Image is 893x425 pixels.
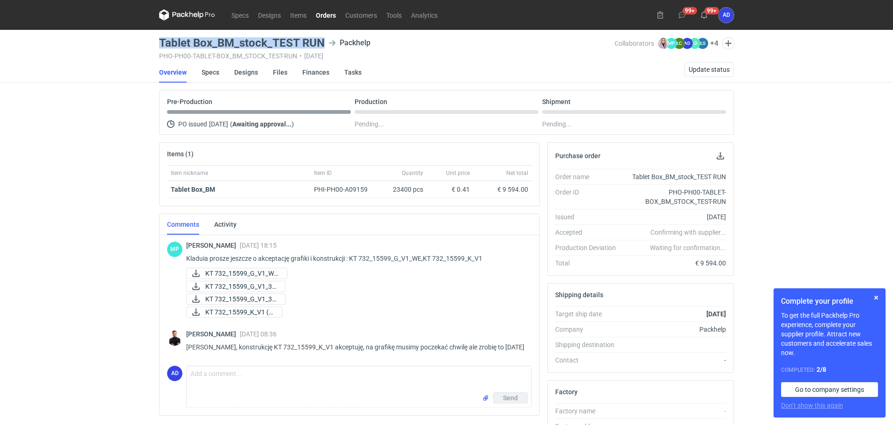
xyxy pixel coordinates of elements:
p: Production [355,98,387,105]
h2: Purchase order [555,152,600,160]
h2: Shipping details [555,291,603,299]
a: Specs [202,62,219,83]
div: Martyna Paroń [167,242,182,257]
a: Finances [302,62,329,83]
figcaption: AD [682,38,693,49]
em: Confirming with supplier... [650,229,726,236]
span: [DATE] [209,118,228,130]
div: 23400 pcs [380,181,427,198]
a: KT 732_15599_K_V1 (1... [186,307,282,318]
div: € 9 594.00 [477,185,528,194]
div: KT 732_15599_K_V1 (1).pdf [186,307,279,318]
figcaption: MP [167,242,182,257]
div: PHI-PH00-A09159 [314,185,377,194]
svg: Packhelp Pro [159,9,215,21]
p: Kladuia prosze jeszcze o akceptację grafiki i konstrukcji : KT 732_15599_G_V1_WE,KT 732_15599_K_V1 [186,253,524,264]
h2: Items (1) [167,150,194,158]
strong: [DATE] [706,310,726,318]
span: ) [292,120,294,128]
strong: Awaiting approval... [232,120,292,128]
button: Edit collaborators [722,37,734,49]
span: Update status [689,66,730,73]
div: - [623,355,726,365]
span: [PERSON_NAME] [186,330,240,338]
div: Production Deviation [555,243,623,252]
div: Target ship date [555,309,623,319]
span: Net total [506,169,528,177]
button: 99+ [675,7,690,22]
span: [DATE] 18:15 [240,242,277,249]
div: Completed: [781,365,878,375]
button: Update status [684,62,734,77]
div: [DATE] [623,212,726,222]
a: Customers [341,9,382,21]
div: Packhelp [623,325,726,334]
img: Klaudia Wiśniewska [658,38,669,49]
span: Unit price [446,169,470,177]
p: To get the full Packhelp Pro experience, complete your supplier profile. Attract new customers an... [781,311,878,357]
img: Tomasz Kubiak [167,330,182,346]
a: Orders [311,9,341,21]
div: KT 732_15599_G_V1_3D.JPG [186,293,279,305]
button: +4 [710,39,719,48]
button: Download PO [715,150,726,161]
a: Designs [234,62,258,83]
em: Waiting for confirmation... [650,243,726,252]
button: AD [719,7,734,23]
span: Item ID [314,169,332,177]
p: [PERSON_NAME], konstrukcję KT 732_15599_K_V1 akceptuję, na grafikę musimy poczekać chwilę ale zro... [186,341,524,353]
button: Don’t show this again [781,401,843,410]
a: Designs [253,9,286,21]
div: € 0.41 [431,185,470,194]
h2: Factory [555,388,578,396]
a: Analytics [406,9,442,21]
span: Pending... [355,118,384,130]
button: Skip for now [871,292,882,303]
div: PHO-PH00-TABLET-BOX_BM_STOCK_TEST-RUN [DATE] [159,52,614,60]
div: € 9 594.00 [623,258,726,268]
div: KT 732_15599_G_V1_WEW (1).pdf [186,268,279,279]
figcaption: ŁS [697,38,708,49]
strong: 2 / 8 [816,366,826,373]
a: Tools [382,9,406,21]
a: Comments [167,214,199,235]
span: KT 732_15599_K_V1 (1... [205,307,274,317]
div: Issued [555,212,623,222]
div: Pending... [542,118,726,130]
button: Send [493,392,528,404]
div: Order name [555,172,623,181]
a: Tasks [344,62,362,83]
div: PO issued [167,118,351,130]
a: Overview [159,62,187,83]
span: ( [230,120,232,128]
h3: Tablet Box_BM_stock_TEST RUN [159,37,325,49]
p: Shipment [542,98,571,105]
figcaption: AD [167,366,182,381]
div: Anita Dolczewska [167,366,182,381]
strong: Tablet Box_BM [171,186,215,193]
figcaption: ŁC [674,38,685,49]
span: Collaborators [614,40,654,47]
div: Accepted [555,228,623,237]
div: KT 732_15599_G_V1_3D ruch (1).pdf [186,281,279,292]
div: Total [555,258,623,268]
div: PHO-PH00-TABLET-BOX_BM_STOCK_TEST-RUN [623,188,726,206]
span: Item nickname [171,169,208,177]
span: [DATE] 08:36 [240,330,277,338]
a: Files [273,62,287,83]
span: KT 732_15599_G_V1_3D... [205,294,278,304]
span: • [300,52,302,60]
div: Tablet Box_BM_stock_TEST RUN [623,172,726,181]
a: Go to company settings [781,382,878,397]
div: - [623,406,726,416]
div: Packhelp [328,37,370,49]
a: Specs [227,9,253,21]
span: Quantity [402,169,423,177]
span: KT 732_15599_G_V1_3D... [205,281,278,292]
div: Company [555,325,623,334]
div: Factory name [555,406,623,416]
a: Items [286,9,311,21]
a: KT 732_15599_G_V1_3D... [186,293,286,305]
